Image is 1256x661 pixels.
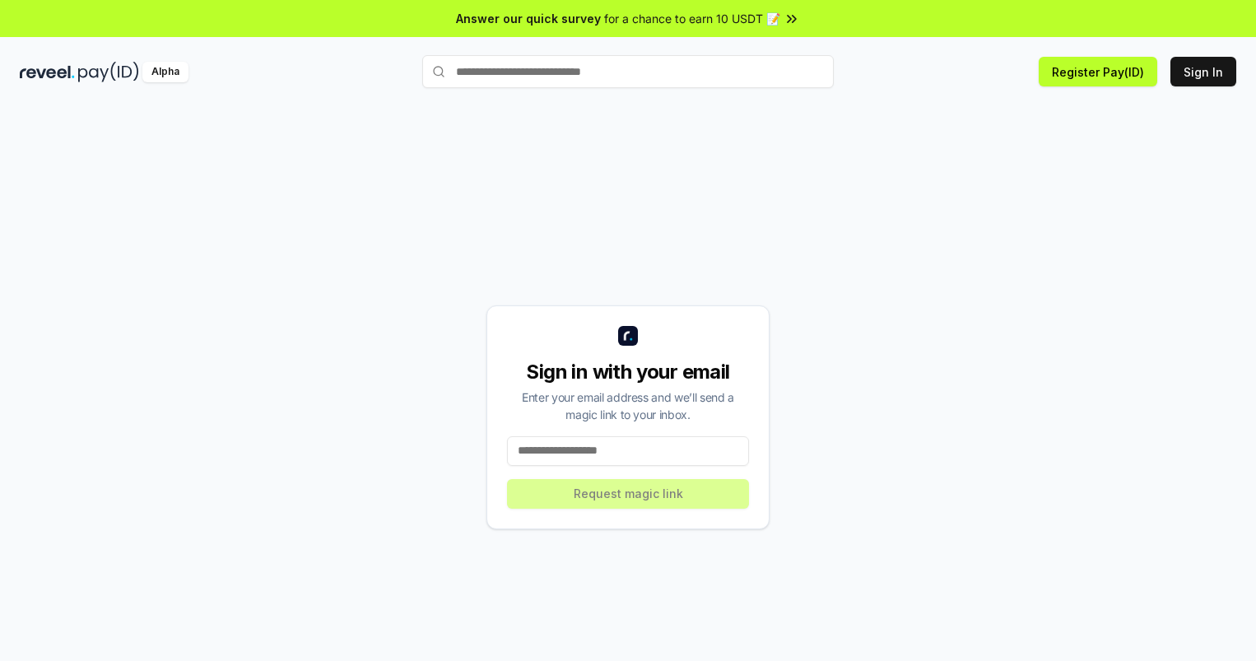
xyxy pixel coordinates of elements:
button: Register Pay(ID) [1039,57,1157,86]
button: Sign In [1170,57,1236,86]
span: for a chance to earn 10 USDT 📝 [604,10,780,27]
img: logo_small [618,326,638,346]
img: pay_id [78,62,139,82]
div: Enter your email address and we’ll send a magic link to your inbox. [507,389,749,423]
div: Alpha [142,62,188,82]
img: reveel_dark [20,62,75,82]
span: Answer our quick survey [456,10,601,27]
div: Sign in with your email [507,359,749,385]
